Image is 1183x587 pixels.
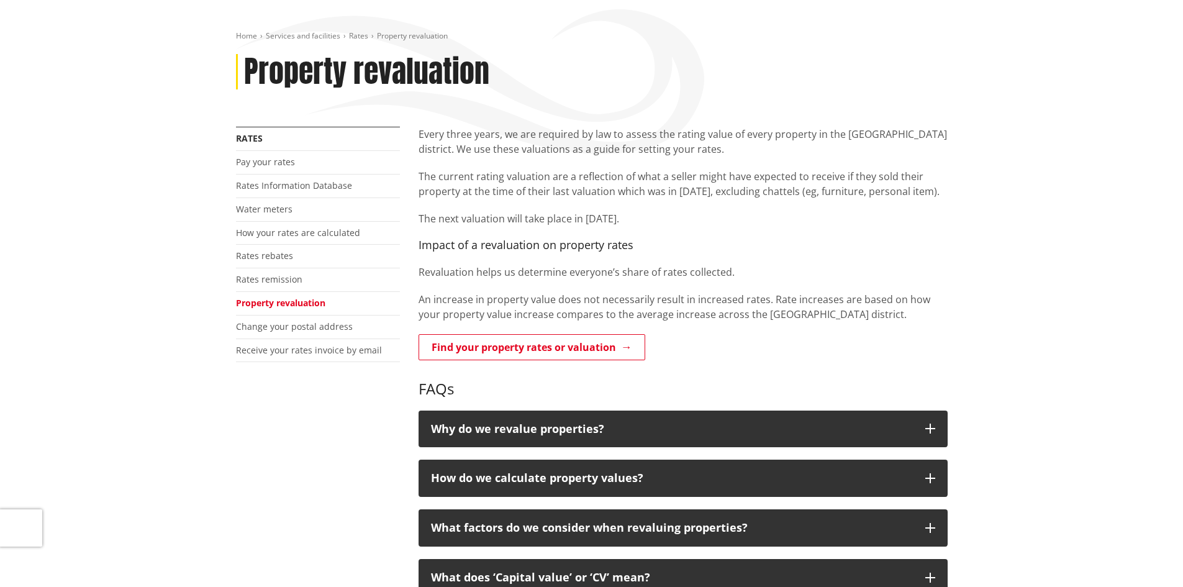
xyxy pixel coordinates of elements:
a: Services and facilities [266,30,340,41]
button: Why do we revalue properties? [419,411,948,448]
a: How your rates are calculated [236,227,360,239]
a: Receive your rates invoice by email [236,344,382,356]
p: The next valuation will take place in [DATE]. [419,211,948,226]
a: Rates rebates [236,250,293,262]
a: Rates [349,30,368,41]
h4: Impact of a revaluation on property rates [419,239,948,252]
button: What factors do we consider when revaluing properties? [419,509,948,547]
nav: breadcrumb [236,31,948,42]
a: Water meters [236,203,292,215]
a: Home [236,30,257,41]
span: Property revaluation [377,30,448,41]
a: Pay your rates [236,156,295,168]
a: Rates remission [236,273,302,285]
p: Every three years, we are required by law to assess the rating value of every property in the [GE... [419,127,948,157]
p: How do we calculate property values? [431,472,913,485]
a: Find your property rates or valuation [419,334,645,360]
h1: Property revaluation [244,54,489,90]
a: Property revaluation [236,297,325,309]
p: An increase in property value does not necessarily result in increased rates. Rate increases are ... [419,292,948,322]
p: Revaluation helps us determine everyone’s share of rates collected. [419,265,948,280]
h3: FAQs [419,362,948,398]
p: Why do we revalue properties? [431,423,913,435]
button: How do we calculate property values? [419,460,948,497]
iframe: Messenger Launcher [1126,535,1171,580]
a: Change your postal address [236,321,353,332]
p: The current rating valuation are a reflection of what a seller might have expected to receive if ... [419,169,948,199]
a: Rates Information Database [236,180,352,191]
p: What factors do we consider when revaluing properties? [431,522,913,534]
a: Rates [236,132,263,144]
p: What does ‘Capital value’ or ‘CV’ mean? [431,571,913,584]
